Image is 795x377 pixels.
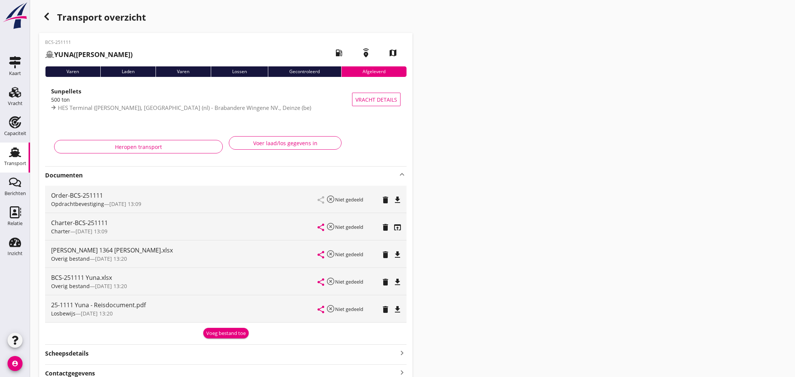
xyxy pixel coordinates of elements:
[393,250,402,259] i: file_download
[51,218,318,227] div: Charter-BCS-251111
[45,66,100,77] div: Varen
[9,71,21,76] div: Kaart
[51,309,318,317] div: —
[45,39,133,46] p: BCS-251111
[206,330,246,337] div: Voeg bestand toe
[51,246,318,255] div: [PERSON_NAME] 1364 [PERSON_NAME].xlsx
[58,104,311,111] span: HES Terminal ([PERSON_NAME]), [GEOGRAPHIC_DATA] (nl) - Brabandere Wingene NV., Deinze (be)
[341,66,407,77] div: Afgeleverd
[335,251,363,258] small: Niet gedeeld
[51,96,352,104] div: 500 ton
[81,310,113,317] span: [DATE] 13:20
[51,300,318,309] div: 25-1111 Yuna - Reisdocument.pdf
[51,227,318,235] div: —
[229,136,342,150] button: Voer laad/los gegevens in
[51,310,76,317] span: Losbewijs
[8,356,23,371] i: account_circle
[60,143,216,151] div: Heropen transport
[316,250,325,259] i: share
[328,42,349,63] i: local_gas_station
[326,277,335,286] i: highlight_off
[54,50,74,59] strong: YUNA
[268,66,341,77] div: Gecontroleerd
[51,273,318,282] div: BCS-251111 Yuna.xlsx
[381,195,390,204] i: delete
[355,42,376,63] i: emergency_share
[355,96,397,104] span: Vracht details
[393,223,402,232] i: open_in_browser
[382,42,404,63] i: map
[156,66,211,77] div: Varen
[335,196,363,203] small: Niet gedeeld
[235,139,335,147] div: Voer laad/los gegevens in
[39,9,413,27] div: Transport overzicht
[8,221,23,226] div: Relatie
[100,66,156,77] div: Laden
[5,191,26,196] div: Berichten
[76,228,107,235] span: [DATE] 13:09
[51,282,318,290] div: —
[51,200,318,208] div: —
[393,305,402,314] i: file_download
[51,228,70,235] span: Charter
[45,50,133,60] h2: ([PERSON_NAME])
[4,131,26,136] div: Capaciteit
[45,171,397,180] strong: Documenten
[95,282,127,290] span: [DATE] 13:20
[381,305,390,314] i: delete
[51,255,318,263] div: —
[54,140,223,153] button: Heropen transport
[393,195,402,204] i: file_download
[326,195,335,204] i: highlight_off
[211,66,268,77] div: Lossen
[51,200,104,207] span: Opdrachtbevestiging
[381,223,390,232] i: delete
[51,282,90,290] span: Overig bestand
[335,306,363,312] small: Niet gedeeld
[51,255,90,262] span: Overig bestand
[381,278,390,287] i: delete
[95,255,127,262] span: [DATE] 13:20
[8,251,23,256] div: Inzicht
[316,305,325,314] i: share
[109,200,141,207] span: [DATE] 13:09
[326,222,335,231] i: highlight_off
[51,191,318,200] div: Order-BCS-251111
[45,349,89,358] strong: Scheepsdetails
[326,304,335,313] i: highlight_off
[8,101,23,106] div: Vracht
[203,328,249,338] button: Voeg bestand toe
[393,278,402,287] i: file_download
[45,83,407,116] a: Sunpellets500 tonHES Terminal ([PERSON_NAME]), [GEOGRAPHIC_DATA] (nl) - Brabandere Wingene NV., D...
[397,348,407,358] i: keyboard_arrow_right
[2,2,29,30] img: logo-small.a267ee39.svg
[316,278,325,287] i: share
[335,224,363,230] small: Niet gedeeld
[51,87,81,95] strong: Sunpellets
[352,93,401,106] button: Vracht details
[335,278,363,285] small: Niet gedeeld
[4,161,26,166] div: Transport
[326,249,335,258] i: highlight_off
[397,170,407,179] i: keyboard_arrow_up
[381,250,390,259] i: delete
[316,223,325,232] i: share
